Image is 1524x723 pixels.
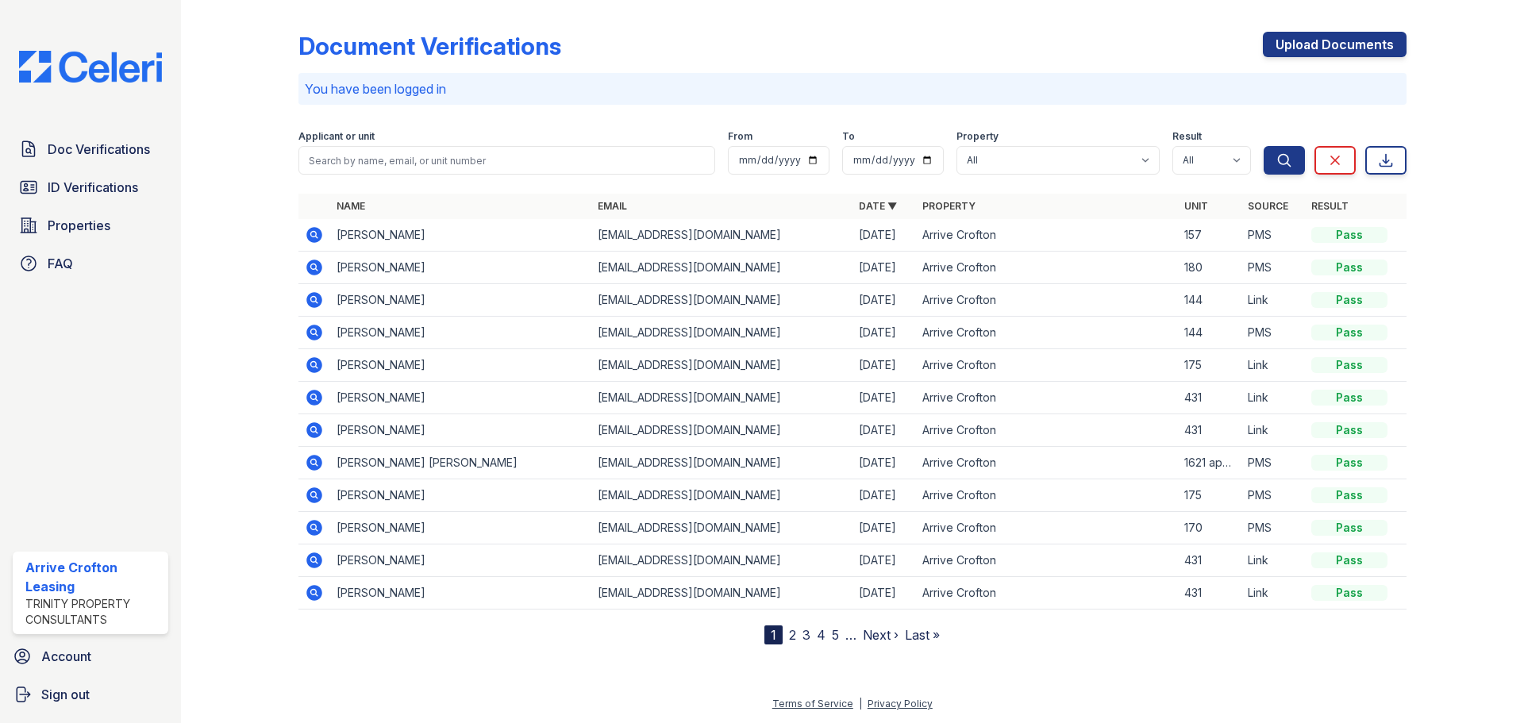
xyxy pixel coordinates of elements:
[13,248,168,279] a: FAQ
[330,512,591,544] td: [PERSON_NAME]
[728,130,752,143] label: From
[916,577,1177,610] td: Arrive Crofton
[591,512,852,544] td: [EMAIL_ADDRESS][DOMAIN_NAME]
[772,698,853,710] a: Terms of Service
[1241,577,1305,610] td: Link
[1311,552,1387,568] div: Pass
[1178,317,1241,349] td: 144
[13,133,168,165] a: Doc Verifications
[1178,577,1241,610] td: 431
[591,317,852,349] td: [EMAIL_ADDRESS][DOMAIN_NAME]
[25,558,162,596] div: Arrive Crofton Leasing
[6,640,175,672] a: Account
[330,479,591,512] td: [PERSON_NAME]
[1178,414,1241,447] td: 431
[1311,390,1387,406] div: Pass
[802,627,810,643] a: 3
[852,414,916,447] td: [DATE]
[591,382,852,414] td: [EMAIL_ADDRESS][DOMAIN_NAME]
[1178,349,1241,382] td: 175
[1241,479,1305,512] td: PMS
[591,447,852,479] td: [EMAIL_ADDRESS][DOMAIN_NAME]
[916,317,1177,349] td: Arrive Crofton
[916,447,1177,479] td: Arrive Crofton
[916,252,1177,284] td: Arrive Crofton
[41,685,90,704] span: Sign out
[1241,382,1305,414] td: Link
[330,544,591,577] td: [PERSON_NAME]
[863,627,899,643] a: Next ›
[1241,512,1305,544] td: PMS
[330,414,591,447] td: [PERSON_NAME]
[1178,512,1241,544] td: 170
[1311,422,1387,438] div: Pass
[330,349,591,382] td: [PERSON_NAME]
[591,219,852,252] td: [EMAIL_ADDRESS][DOMAIN_NAME]
[905,627,940,643] a: Last »
[330,382,591,414] td: [PERSON_NAME]
[1311,520,1387,536] div: Pass
[1311,227,1387,243] div: Pass
[591,479,852,512] td: [EMAIL_ADDRESS][DOMAIN_NAME]
[1311,200,1349,212] a: Result
[48,216,110,235] span: Properties
[330,284,591,317] td: [PERSON_NAME]
[852,479,916,512] td: [DATE]
[852,382,916,414] td: [DATE]
[852,252,916,284] td: [DATE]
[1311,260,1387,275] div: Pass
[764,625,783,644] div: 1
[922,200,976,212] a: Property
[6,51,175,83] img: CE_Logo_Blue-a8612792a0a2168367f1c8372b55b34899dd931a85d93a1a3d3e32e68fde9ad4.png
[1311,455,1387,471] div: Pass
[305,79,1400,98] p: You have been logged in
[1241,544,1305,577] td: Link
[1311,325,1387,340] div: Pass
[916,512,1177,544] td: Arrive Crofton
[916,219,1177,252] td: Arrive Crofton
[916,382,1177,414] td: Arrive Crofton
[25,596,162,628] div: Trinity Property Consultants
[1184,200,1208,212] a: Unit
[817,627,825,643] a: 4
[1241,317,1305,349] td: PMS
[298,32,561,60] div: Document Verifications
[845,625,856,644] span: …
[591,544,852,577] td: [EMAIL_ADDRESS][DOMAIN_NAME]
[330,317,591,349] td: [PERSON_NAME]
[852,512,916,544] td: [DATE]
[789,627,796,643] a: 2
[1241,349,1305,382] td: Link
[591,284,852,317] td: [EMAIL_ADDRESS][DOMAIN_NAME]
[48,254,73,273] span: FAQ
[330,447,591,479] td: [PERSON_NAME] [PERSON_NAME]
[591,414,852,447] td: [EMAIL_ADDRESS][DOMAIN_NAME]
[591,252,852,284] td: [EMAIL_ADDRESS][DOMAIN_NAME]
[1311,585,1387,601] div: Pass
[48,140,150,159] span: Doc Verifications
[591,577,852,610] td: [EMAIL_ADDRESS][DOMAIN_NAME]
[13,210,168,241] a: Properties
[859,200,897,212] a: Date ▼
[1311,292,1387,308] div: Pass
[337,200,365,212] a: Name
[1178,479,1241,512] td: 175
[832,627,839,643] a: 5
[852,447,916,479] td: [DATE]
[1263,32,1407,57] a: Upload Documents
[591,349,852,382] td: [EMAIL_ADDRESS][DOMAIN_NAME]
[1178,382,1241,414] td: 431
[330,219,591,252] td: [PERSON_NAME]
[1241,284,1305,317] td: Link
[598,200,627,212] a: Email
[859,698,862,710] div: |
[956,130,999,143] label: Property
[1178,447,1241,479] td: 1621 apart. 170
[330,252,591,284] td: [PERSON_NAME]
[916,414,1177,447] td: Arrive Crofton
[852,544,916,577] td: [DATE]
[1311,487,1387,503] div: Pass
[298,146,715,175] input: Search by name, email, or unit number
[1178,544,1241,577] td: 431
[852,317,916,349] td: [DATE]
